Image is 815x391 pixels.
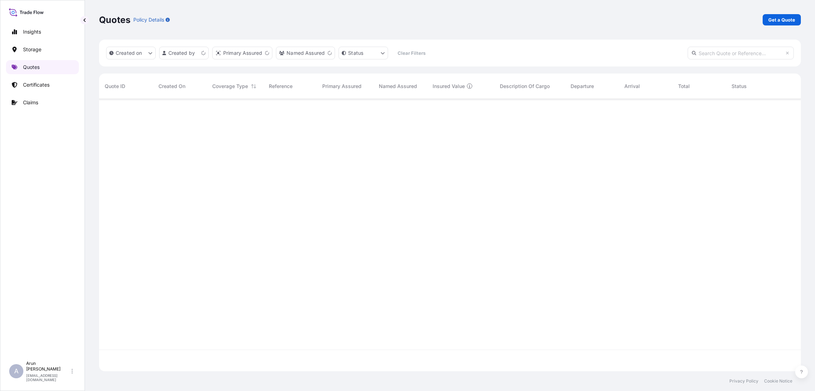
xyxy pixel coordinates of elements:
[322,83,362,90] span: Primary Assured
[6,25,79,39] a: Insights
[23,81,50,88] p: Certificates
[276,47,335,59] button: cargoOwner Filter options
[688,47,794,59] input: Search Quote or Reference...
[678,83,690,90] span: Total
[23,99,38,106] p: Claims
[158,83,185,90] span: Created On
[624,83,640,90] span: Arrival
[287,49,325,57] p: Named Assured
[398,49,426,57] p: Clear Filters
[379,83,417,90] span: Named Assured
[223,49,262,57] p: Primary Assured
[768,16,795,23] p: Get a Quote
[23,46,41,53] p: Storage
[23,28,41,35] p: Insights
[212,83,248,90] span: Coverage Type
[133,16,164,23] p: Policy Details
[729,378,758,384] a: Privacy Policy
[763,14,801,25] a: Get a Quote
[14,368,18,375] span: A
[339,47,388,59] button: certificateStatus Filter options
[6,78,79,92] a: Certificates
[159,47,209,59] button: createdBy Filter options
[732,83,747,90] span: Status
[106,47,156,59] button: createdOn Filter options
[571,83,594,90] span: Departure
[392,47,431,59] button: Clear Filters
[500,83,550,90] span: Description Of Cargo
[6,95,79,110] a: Claims
[26,361,70,372] p: Arun [PERSON_NAME]
[6,60,79,74] a: Quotes
[433,83,465,90] span: Insured Value
[269,83,293,90] span: Reference
[348,49,363,57] p: Status
[23,64,40,71] p: Quotes
[105,83,125,90] span: Quote ID
[212,47,272,59] button: distributor Filter options
[168,49,195,57] p: Created by
[6,42,79,57] a: Storage
[26,373,70,382] p: [EMAIL_ADDRESS][DOMAIN_NAME]
[764,378,792,384] a: Cookie Notice
[116,49,142,57] p: Created on
[99,14,131,25] p: Quotes
[249,82,258,91] button: Sort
